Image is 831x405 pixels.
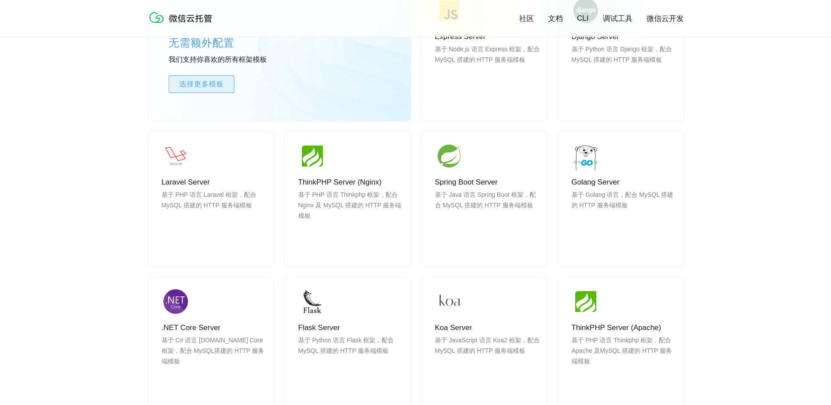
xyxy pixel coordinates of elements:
[435,335,540,377] p: 基于 JavaScript 语言 Koa2 框架，配合 MySQL 搭建的 HTTP 服务端模板
[162,323,267,333] p: .NET Core Server
[148,20,218,28] a: 微信云托管
[435,189,540,231] p: 基于 Java 语言 Spring Boot 框架，配合 MySQL 搭建的 HTTP 服务端模板
[162,177,267,188] p: Laravel Server
[298,323,403,333] p: Flask Server
[298,335,403,377] p: 基于 Python 语言 Flask 框架，配合 MySQL 搭建的 HTTP 服务端模板
[577,14,588,23] a: CLI
[162,189,267,231] p: 基于 PHP 语言 Laravel 框架，配合 MySQL 搭建的 HTTP 服务端模板
[148,9,218,26] img: 微信云托管
[435,177,540,188] p: Spring Boot Server
[298,189,403,231] p: 基于 PHP 语言 Thinkphp 框架，配合 Nginx 及 MySQL 搭建的 HTTP 服务端模板
[162,335,267,377] p: 基于 C# 语言 [DOMAIN_NAME] Core 框架，配合 MySQL搭建的 HTTP 服务端模板
[519,14,534,24] a: 社区
[169,34,300,52] p: 无需额外配置
[435,323,540,333] p: Koa Server
[572,323,677,333] p: ThinkPHP Server (Apache)
[647,14,684,24] a: 微信云开发
[572,32,677,42] p: Django Server
[603,14,633,24] a: 调试工具
[435,32,540,42] p: Express Server
[298,177,403,188] p: ThinkPHP Server (Nginx)
[435,44,540,86] p: 基于 Node.js 语言 Express 框架，配合 MySQL 搭建的 HTTP 服务端模板
[169,79,234,89] span: 选择更多模板
[548,14,563,24] a: 文档
[572,189,677,231] p: 基于 Golang 语言，配合 MySQL 搭建的 HTTP 服务端模板
[572,335,677,377] p: 基于 PHP 语言 Thinkphp 框架，配合 Apache 及MySQL 搭建的 HTTP 服务端模板
[169,55,300,65] p: 我们支持你喜欢的所有框架模板
[572,177,677,188] p: Golang Server
[572,44,677,86] p: 基于 Python 语言 Django 框架，配合 MySQL 搭建的 HTTP 服务端模板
